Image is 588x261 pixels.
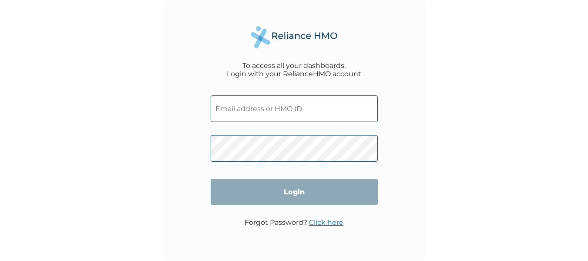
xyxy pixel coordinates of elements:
[245,218,343,227] p: Forgot Password?
[227,61,361,78] div: To access all your dashboards, Login with your RelianceHMO account
[211,95,378,122] input: Email address or HMO ID
[251,26,338,48] img: Reliance Health's Logo
[211,179,378,205] input: Login
[309,218,343,227] a: Click here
